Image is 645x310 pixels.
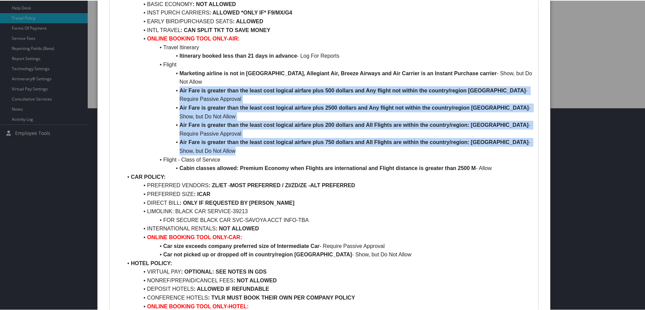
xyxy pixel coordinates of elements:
li: - Show, but Do Not Allow [123,103,533,120]
strong: Itinerary booked less than 21 days in advance [179,52,297,58]
strong: : ICAR [194,191,211,196]
li: PREFERRED SIZE [123,189,533,198]
li: Travel Itinerary [123,43,533,51]
strong: : TVLR MUST BOOK THEIR OWN PER COMPANY POLICY [208,294,355,300]
li: DEPOSIT HOTELS [123,284,533,293]
li: - Show, but Do Not Allow [123,137,533,154]
li: - Require Passive Approval [123,86,533,103]
strong: : NOT ALLOWED [193,1,236,6]
li: - Show, but Do Not Allow [123,250,533,258]
strong: Marketing airline is not in [GEOGRAPHIC_DATA], Allegiant Air, Breeze Airways and Air Carrier is a... [179,70,497,76]
li: - Log For Reports [123,51,533,60]
strong: Car size exceeds company preferred size of Intermediate Car [163,243,319,248]
strong: : NOT ALLOWED [216,225,259,231]
strong: Car not picked up or dropped off in country/region [GEOGRAPHIC_DATA] [163,251,352,257]
strong: HOTEL POLICY: [131,260,172,265]
strong: : ALLOWED *ONLY IF* F9/MX/G4 [209,9,292,15]
li: NONREF/PREPAID/CANCEL FEES [123,276,533,284]
strong: Air Fare is greater than the least cost logical airfare plus 500 dollars and Any flight not withi... [179,87,526,93]
li: - Show, but Do Not Allow [123,68,533,86]
li: EARLY BIRD/PURCHASED SEATS [123,17,533,25]
li: - Allow [123,163,533,172]
strong: ZL/ET -MOST PREFERRED / ZI/ZD/ZE -ALT PREFERRED [212,182,355,188]
li: INST PURCH CARRIERS [123,8,533,17]
li: FOR SECURE BLACK CAR SVC-SAVOYA ACCT INFO-TBA [123,215,533,224]
strong: : ALLOWED [233,18,263,24]
li: - Require Passive Approval [123,241,533,250]
li: VIRTUAL PAY [123,267,533,276]
strong: ONLINE BOOKING TOOL ONLY-CAR: [147,234,242,239]
strong: : CAN SPLIT TKT TO SAVE MONEY [180,27,270,32]
li: CONFERENCE HOTELS [123,293,533,302]
strong: : ALLOWED IF REFUNDABLE [194,285,269,291]
li: Flight - Class of Service [123,155,533,164]
li: DIRECT BILL [123,198,533,207]
li: INTL TRAVEL [123,25,533,34]
strong: : ONLY IF REQUESTED BY [PERSON_NAME] [180,199,295,205]
strong: Cabin classes allowed: Premium Economy when Flights are international and Flight distance is grea... [179,165,476,170]
strong: ONLINE BOOKING TOOL ONLY-AIR: [147,35,240,41]
strong: : OPTIONAL: SEE NOTES IN GDS [181,268,267,274]
li: - Require Passive Approval [123,120,533,137]
strong: Air Fare is greater than the least cost logical airfare plus 750 dollars and All Flights are with... [179,139,529,144]
strong: : [208,182,210,188]
li: INTERNATIONAL RENTALS [123,224,533,232]
strong: : NOT ALLOWED [233,277,277,283]
strong: CAR POLICY: [131,173,166,179]
li: Flight [123,60,533,68]
strong: ONLINE BOOKING TOOL ONLY-HOTEL: [147,303,249,309]
li: LIMOLINK: BLACK CAR SERVICE-39213 [123,206,533,215]
li: PREFERRED VENDORS [123,180,533,189]
strong: Air Fare is greater than the least cost logical airfare plus 2500 dollars and Any flight not with... [179,104,529,110]
strong: Air Fare is greater than the least cost logical airfare plus 200 dollars and All Flights are with... [179,121,529,127]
